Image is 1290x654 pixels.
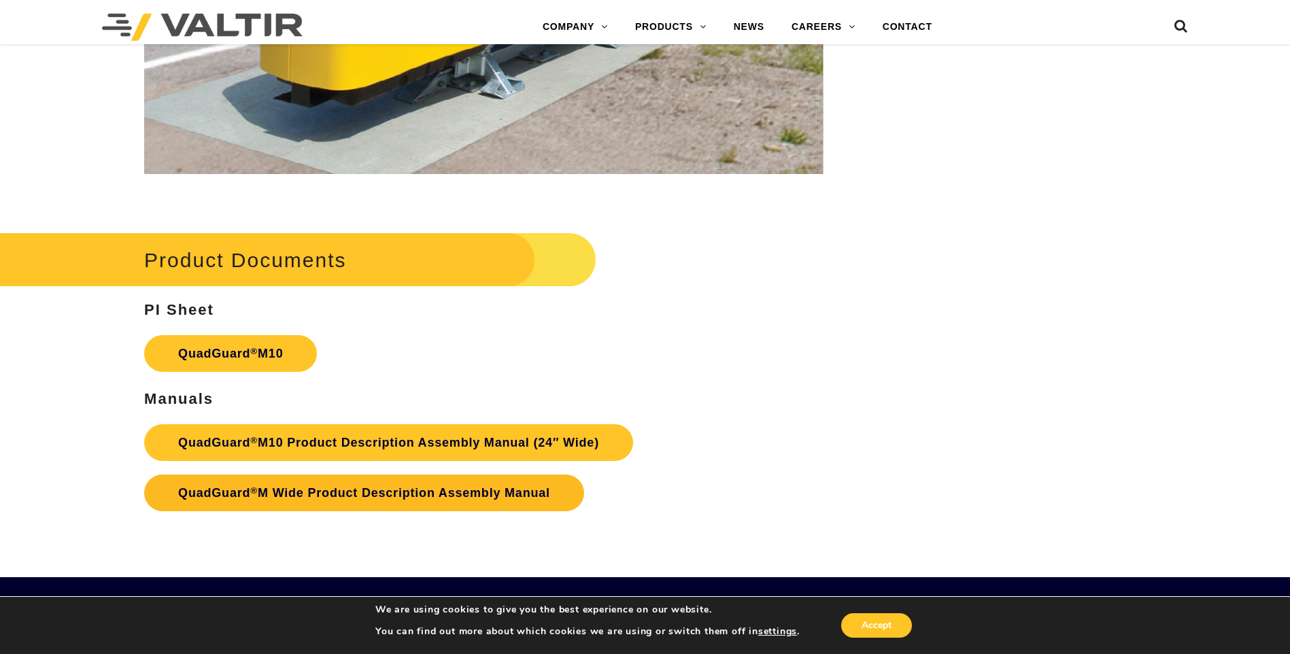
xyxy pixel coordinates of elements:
[144,390,214,407] strong: Manuals
[375,604,800,616] p: We are using cookies to give you the best experience on our website.
[841,613,912,638] button: Accept
[758,625,797,638] button: settings
[375,625,800,638] p: You can find out more about which cookies we are using or switch them off in .
[720,14,778,41] a: NEWS
[778,14,869,41] a: CAREERS
[144,424,633,461] a: QuadGuard®M10 Product Description Assembly Manual (24″ Wide)
[869,14,946,41] a: CONTACT
[250,435,258,445] sup: ®
[144,335,317,372] a: QuadGuard®M10
[622,14,720,41] a: PRODUCTS
[250,485,258,496] sup: ®
[102,14,303,41] img: Valtir
[144,301,214,318] strong: PI Sheet
[529,14,622,41] a: COMPANY
[144,475,584,511] a: QuadGuard®M Wide Product Description Assembly Manual
[250,346,258,356] sup: ®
